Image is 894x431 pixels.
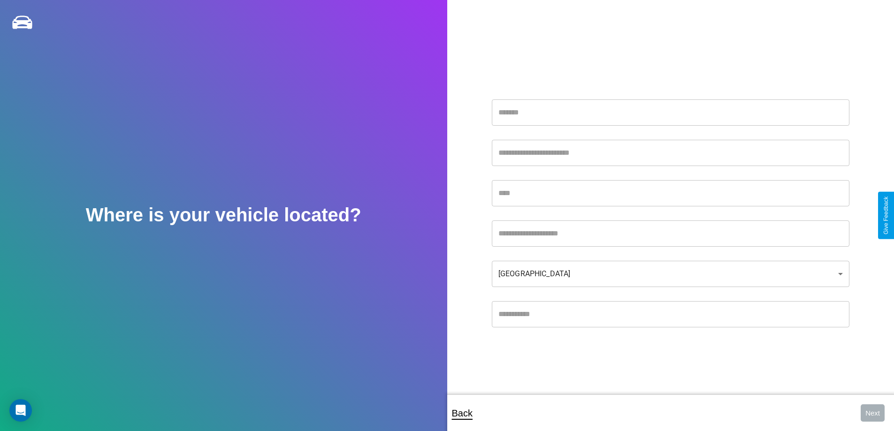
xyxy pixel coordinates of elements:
[861,404,885,422] button: Next
[9,399,32,422] div: Open Intercom Messenger
[883,197,889,234] div: Give Feedback
[452,405,473,422] p: Back
[492,261,849,287] div: [GEOGRAPHIC_DATA]
[86,204,361,226] h2: Where is your vehicle located?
